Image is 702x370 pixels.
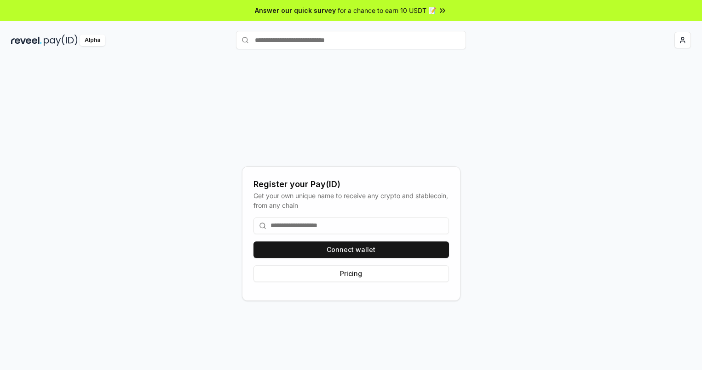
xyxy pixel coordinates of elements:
img: pay_id [44,35,78,46]
div: Alpha [80,35,105,46]
img: reveel_dark [11,35,42,46]
span: for a chance to earn 10 USDT 📝 [338,6,436,15]
button: Connect wallet [253,241,449,258]
div: Register your Pay(ID) [253,178,449,191]
span: Answer our quick survey [255,6,336,15]
div: Get your own unique name to receive any crypto and stablecoin, from any chain [253,191,449,210]
button: Pricing [253,265,449,282]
